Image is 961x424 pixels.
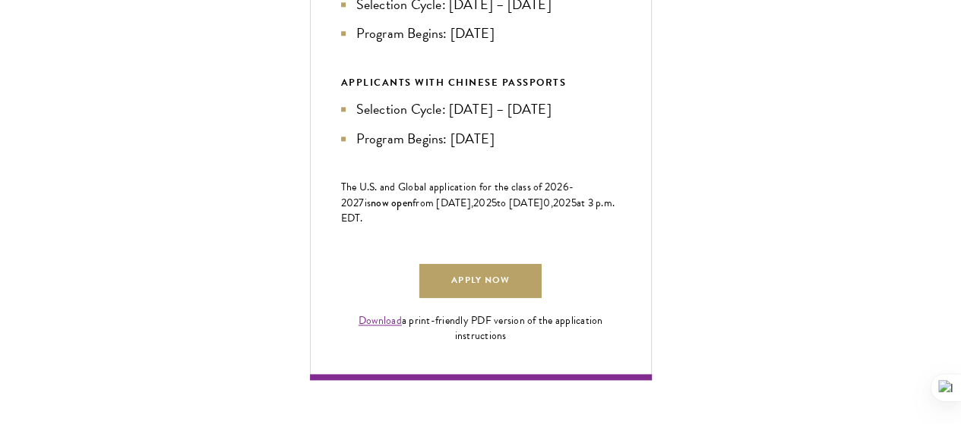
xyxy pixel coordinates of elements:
span: The U.S. and Global application for the class of 202 [341,179,563,195]
a: Apply Now [419,264,541,298]
span: is [365,195,371,211]
span: from [DATE], [413,195,473,211]
span: -202 [341,179,574,211]
span: 202 [473,195,492,211]
span: now open [371,195,413,210]
div: APPLICANTS WITH CHINESE PASSPORTS [341,74,621,91]
span: 5 [571,195,577,211]
li: Program Begins: [DATE] [341,128,621,149]
span: 0 [543,195,550,211]
a: Download [359,313,402,328]
span: 202 [553,195,571,211]
span: 6 [563,179,569,195]
div: a print-friendly PDF version of the application instructions [341,313,621,344]
span: to [DATE] [497,195,543,211]
span: 7 [359,195,364,211]
li: Program Begins: [DATE] [341,23,621,44]
span: 5 [492,195,497,211]
span: , [551,195,553,211]
li: Selection Cycle: [DATE] – [DATE] [341,99,621,120]
span: at 3 p.m. EDT. [341,195,615,226]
